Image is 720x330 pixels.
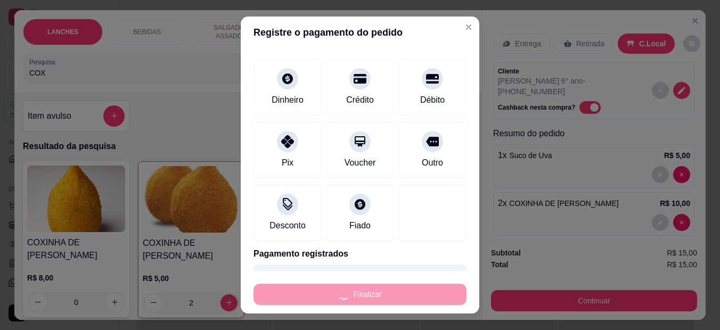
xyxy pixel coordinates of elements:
p: Pagamento registrados [253,247,467,260]
div: Crédito [346,94,374,106]
div: Pix [282,156,293,169]
button: Close [460,19,477,36]
div: Fiado [349,219,371,232]
div: Desconto [269,219,306,232]
div: Dinheiro [272,94,304,106]
div: Outro [422,156,443,169]
div: Débito [420,94,445,106]
div: Voucher [345,156,376,169]
header: Registre o pagamento do pedido [241,16,479,48]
